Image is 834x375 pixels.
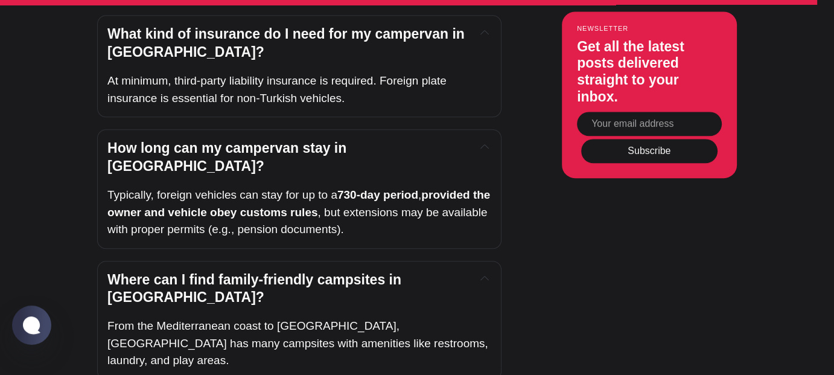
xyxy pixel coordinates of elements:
[107,140,351,174] strong: How long can my campervan stay in [GEOGRAPHIC_DATA]?
[581,139,718,163] button: Subscribe
[107,26,468,60] strong: What kind of insurance do I need for my campervan in [GEOGRAPHIC_DATA]?
[478,25,491,40] button: Expand toggle to read content
[418,188,421,201] span: ,
[577,39,722,105] h3: Get all the latest posts delivered straight to your inbox.
[478,271,491,286] button: Expand toggle to read content
[107,74,450,104] span: At minimum, third-party liability insurance is required. Foreign plate insurance is essential for...
[107,188,337,201] span: Typically, foreign vehicles can stay for up to a
[577,25,722,32] small: Newsletter
[107,188,494,219] strong: provided the owner and vehicle obey customs rules
[478,139,491,154] button: Expand toggle to read content
[107,272,405,306] strong: Where can I find family-friendly campsites in [GEOGRAPHIC_DATA]?
[577,112,722,136] input: Your email address
[337,188,418,201] strong: 730-day period
[107,319,491,367] span: From the Mediterranean coast to [GEOGRAPHIC_DATA], [GEOGRAPHIC_DATA] has many campsites with amen...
